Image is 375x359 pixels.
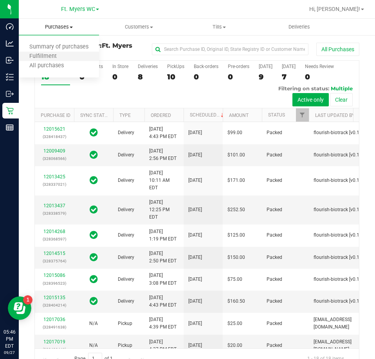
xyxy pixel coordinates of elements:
[194,72,218,81] div: 0
[118,254,134,261] span: Delivery
[149,250,177,265] span: [DATE] 2:50 PM EDT
[316,43,359,56] button: All Purchases
[118,320,132,327] span: Pickup
[112,72,128,81] div: 0
[314,254,364,261] span: flourish-biotrack [v0.1.0]
[314,206,364,214] span: flourish-biotrack [v0.1.0]
[90,204,98,215] span: In Sync
[149,147,177,162] span: [DATE] 2:56 PM EDT
[149,316,177,331] span: [DATE] 4:39 PM EDT
[227,232,245,239] span: $125.00
[89,342,98,349] button: N/A
[90,230,98,241] span: In Sync
[118,232,134,239] span: Delivery
[167,64,184,69] div: PickUps
[309,6,360,12] span: Hi, [PERSON_NAME]!
[282,64,296,69] div: [DATE]
[227,254,245,261] span: $150.00
[227,342,242,349] span: $20.00
[118,206,134,214] span: Delivery
[229,113,249,118] a: Amount
[267,206,282,214] span: Packed
[43,174,65,179] a: 12013425
[6,107,14,115] inline-svg: Retail
[40,323,69,331] p: (328491638)
[90,274,98,285] span: In Sync
[99,19,179,35] a: Customers
[330,93,353,106] button: Clear
[267,129,282,136] span: Packed
[43,148,65,154] a: 12009409
[40,346,69,353] p: (328490440)
[259,72,272,81] div: 9
[90,149,98,160] span: In Sync
[90,296,98,307] span: In Sync
[167,72,184,81] div: 10
[305,72,334,81] div: 0
[267,151,282,159] span: Packed
[227,151,245,159] span: $101.00
[89,321,98,326] span: Not Applicable
[40,181,69,188] p: (328337021)
[19,63,74,69] span: All purchases
[118,151,134,159] span: Delivery
[267,254,282,261] span: Packed
[118,298,134,305] span: Delivery
[4,328,15,350] p: 05:46 PM EDT
[118,129,134,136] span: Delivery
[19,44,99,50] span: Summary of purchases
[188,129,202,136] span: [DATE]
[227,320,242,327] span: $25.00
[259,64,272,69] div: [DATE]
[43,317,65,322] a: 12017036
[268,112,285,118] a: Status
[40,133,69,140] p: (328418437)
[80,113,110,118] a: Sync Status
[6,124,14,131] inline-svg: Reports
[149,169,179,192] span: [DATE] 10:11 AM EDT
[90,252,98,263] span: In Sync
[99,23,179,31] span: Customers
[314,151,364,159] span: flourish-biotrack [v0.1.0]
[331,85,353,92] span: Multiple
[40,210,69,217] p: (328338579)
[43,229,65,234] a: 12014268
[188,298,202,305] span: [DATE]
[179,19,260,35] a: Tills
[227,276,242,283] span: $75.00
[314,298,364,305] span: flourish-biotrack [v0.1.0]
[6,39,14,47] inline-svg: Analytics
[43,273,65,278] a: 12015086
[151,113,171,118] a: Ordered
[23,295,32,305] iframe: Resource center unread badge
[90,127,98,138] span: In Sync
[188,254,202,261] span: [DATE]
[267,232,282,239] span: Packed
[188,320,202,327] span: [DATE]
[4,350,15,355] p: 09/27
[41,113,70,118] a: Purchase ID
[282,72,296,81] div: 7
[118,276,134,283] span: Delivery
[188,151,202,159] span: [DATE]
[90,175,98,186] span: In Sync
[228,72,249,81] div: 0
[6,23,14,31] inline-svg: Dashboard
[19,19,99,35] a: Purchases Summary of purchases Fulfillment All purchases
[40,302,69,309] p: (328404214)
[40,155,69,162] p: (328068566)
[267,298,282,305] span: Packed
[227,177,245,184] span: $171.00
[6,90,14,98] inline-svg: Outbound
[119,113,131,118] a: Type
[19,23,99,31] span: Purchases
[267,276,282,283] span: Packed
[227,206,245,214] span: $252.50
[314,276,364,283] span: flourish-biotrack [v0.1.0]
[314,177,364,184] span: flourish-biotrack [v0.1.0]
[118,342,132,349] span: Pickup
[152,43,308,55] input: Search Purchase ID, Original ID, State Registry ID or Customer Name...
[296,108,309,122] a: Filter
[40,235,69,243] p: (328368597)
